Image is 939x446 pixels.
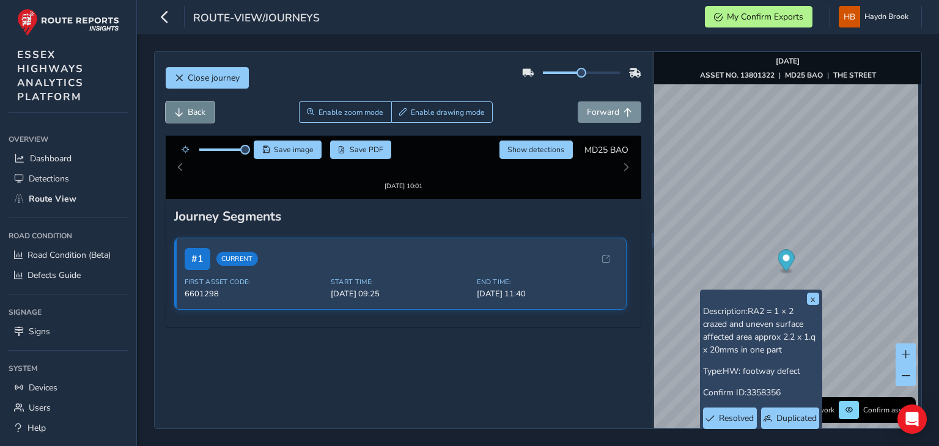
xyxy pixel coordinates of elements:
[703,408,757,429] button: Resolved
[17,48,84,104] span: ESSEX HIGHWAYS ANALYTICS PLATFORM
[28,249,111,261] span: Road Condition (Beta)
[477,279,616,290] span: [DATE] 11:40
[28,422,46,434] span: Help
[166,101,215,123] button: Back
[9,378,128,398] a: Devices
[166,67,249,89] button: Close journey
[319,108,383,117] span: Enable zoom mode
[703,365,819,378] p: Type:
[366,167,441,177] div: [DATE] 10:01
[193,10,320,27] span: route-view/journeys
[9,303,128,321] div: Signage
[366,156,441,167] img: Thumbnail frame
[584,144,628,156] span: MD25 BAO
[350,145,383,155] span: Save PDF
[29,402,51,414] span: Users
[703,386,819,399] p: Confirm ID:
[785,70,823,80] strong: MD25 BAO
[703,305,816,356] span: RA2 = 1 × 2 crazed and uneven surface affected area approx 2.2 x 1.q x 20mms in one part
[807,293,819,305] button: x
[17,9,119,36] img: rr logo
[776,56,800,66] strong: [DATE]
[391,101,493,123] button: Draw
[761,408,819,429] button: Duplicated
[28,269,81,281] span: Defects Guide
[9,359,128,378] div: System
[185,279,323,290] span: 6601298
[185,239,210,261] span: # 1
[507,145,564,155] span: Show detections
[216,243,258,257] span: Current
[839,6,913,27] button: Haydn Brook
[331,268,469,277] span: Start Time:
[719,412,754,424] span: Resolved
[274,145,314,155] span: Save image
[703,305,819,356] p: Description:
[29,326,50,337] span: Signs
[700,70,876,80] div: | |
[30,153,72,164] span: Dashboard
[705,6,812,27] button: My Confirm Exports
[499,141,573,159] button: Hide detections
[477,268,616,277] span: End Time:
[9,245,128,265] a: Road Condition (Beta)
[700,70,775,80] strong: ASSET NO. 13801322
[9,130,128,148] div: Overview
[9,398,128,418] a: Users
[723,365,800,377] span: HW: footway defect
[330,141,392,159] button: PDF
[833,70,876,80] strong: THE STREET
[188,72,240,84] span: Close journey
[29,173,69,185] span: Detections
[9,227,128,245] div: Road Condition
[411,108,485,117] span: Enable drawing mode
[9,265,128,285] a: Defects Guide
[185,268,323,277] span: First Asset Code:
[174,199,633,216] div: Journey Segments
[9,169,128,189] a: Detections
[9,418,128,438] a: Help
[254,141,322,159] button: Save
[188,106,205,118] span: Back
[727,11,803,23] span: My Confirm Exports
[29,382,57,393] span: Devices
[9,148,128,169] a: Dashboard
[9,189,128,209] a: Route View
[839,6,860,27] img: diamond-layout
[9,321,128,342] a: Signs
[587,106,619,118] span: Forward
[746,387,781,398] span: 3358356
[776,412,817,424] span: Duplicated
[578,101,641,123] button: Forward
[864,6,908,27] span: Haydn Brook
[897,404,927,434] div: Open Intercom Messenger
[29,193,76,205] span: Route View
[331,279,469,290] span: [DATE] 09:25
[299,101,391,123] button: Zoom
[863,405,912,415] span: Confirm assets
[778,250,795,275] div: Map marker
